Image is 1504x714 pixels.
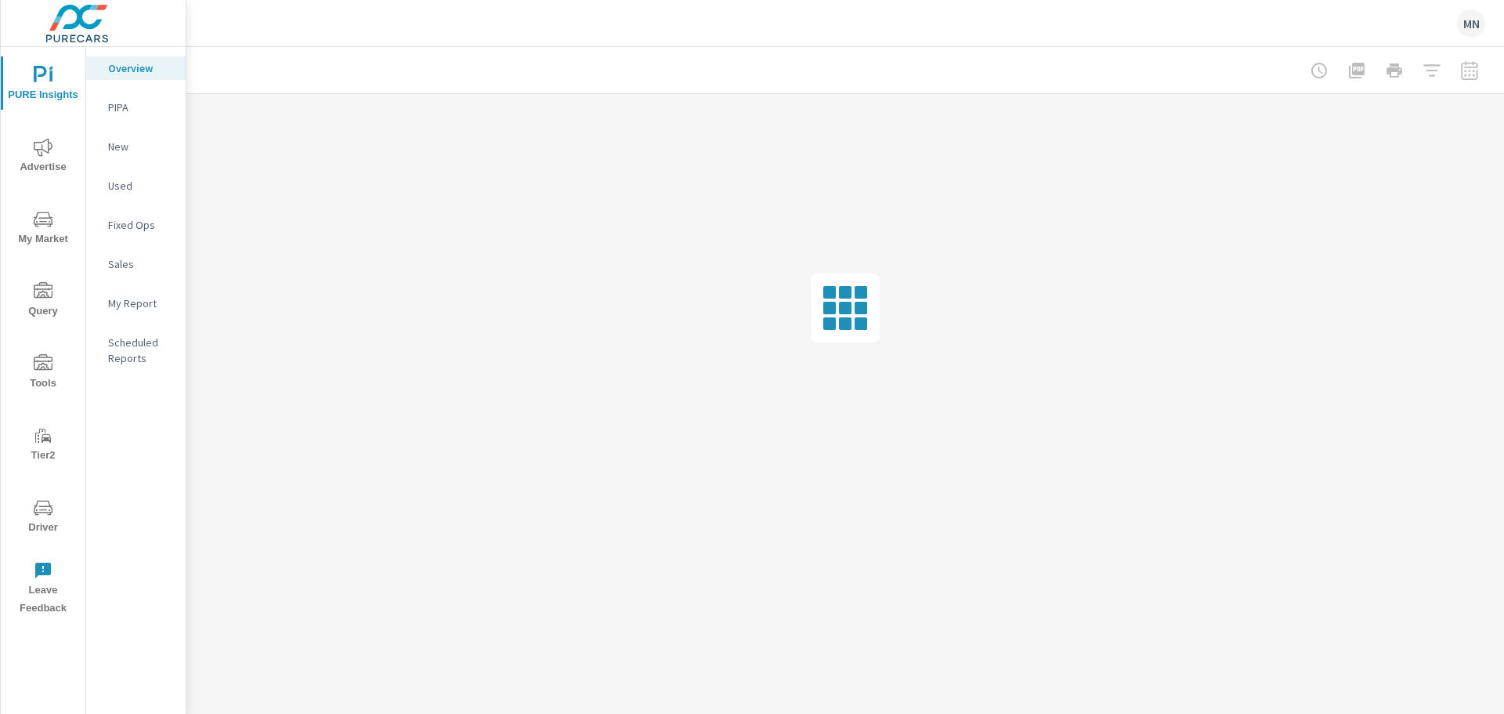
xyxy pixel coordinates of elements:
[108,295,173,311] p: My Report
[86,96,186,119] div: PIPA
[86,292,186,315] div: My Report
[5,138,81,176] span: Advertise
[5,354,81,393] span: Tools
[86,135,186,158] div: New
[5,561,81,618] span: Leave Feedback
[86,56,186,80] div: Overview
[5,426,81,465] span: Tier2
[108,139,173,154] p: New
[5,282,81,321] span: Query
[5,66,81,104] span: PURE Insights
[86,252,186,276] div: Sales
[86,331,186,370] div: Scheduled Reports
[5,498,81,537] span: Driver
[108,100,173,115] p: PIPA
[5,210,81,248] span: My Market
[108,256,173,272] p: Sales
[1,47,85,624] div: nav menu
[1457,9,1485,38] div: MN
[86,174,186,198] div: Used
[108,217,173,233] p: Fixed Ops
[108,60,173,76] p: Overview
[86,213,186,237] div: Fixed Ops
[108,178,173,194] p: Used
[108,335,173,366] p: Scheduled Reports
